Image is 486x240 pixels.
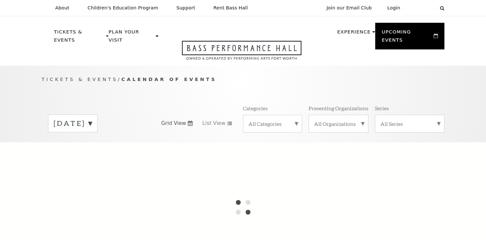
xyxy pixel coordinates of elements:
[122,76,217,82] span: Calendar of Events
[54,28,104,48] p: Tickets & Events
[411,5,434,11] select: Select:
[55,5,69,11] p: About
[202,120,225,127] span: List View
[42,76,118,82] span: Tickets & Events
[42,75,444,84] p: /
[87,5,158,11] p: Children's Education Program
[249,120,297,127] label: All Categories
[309,105,368,112] p: Presenting Organizations
[109,28,154,48] p: Plan Your Visit
[337,28,371,40] p: Experience
[213,5,248,11] p: Rent Bass Hall
[314,120,363,127] label: All Organizations
[382,28,432,48] p: Upcoming Events
[380,120,439,127] label: All Series
[243,105,268,112] p: Categories
[161,120,186,127] span: Grid View
[54,118,92,128] label: [DATE]
[176,5,195,11] p: Support
[375,105,389,112] p: Series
